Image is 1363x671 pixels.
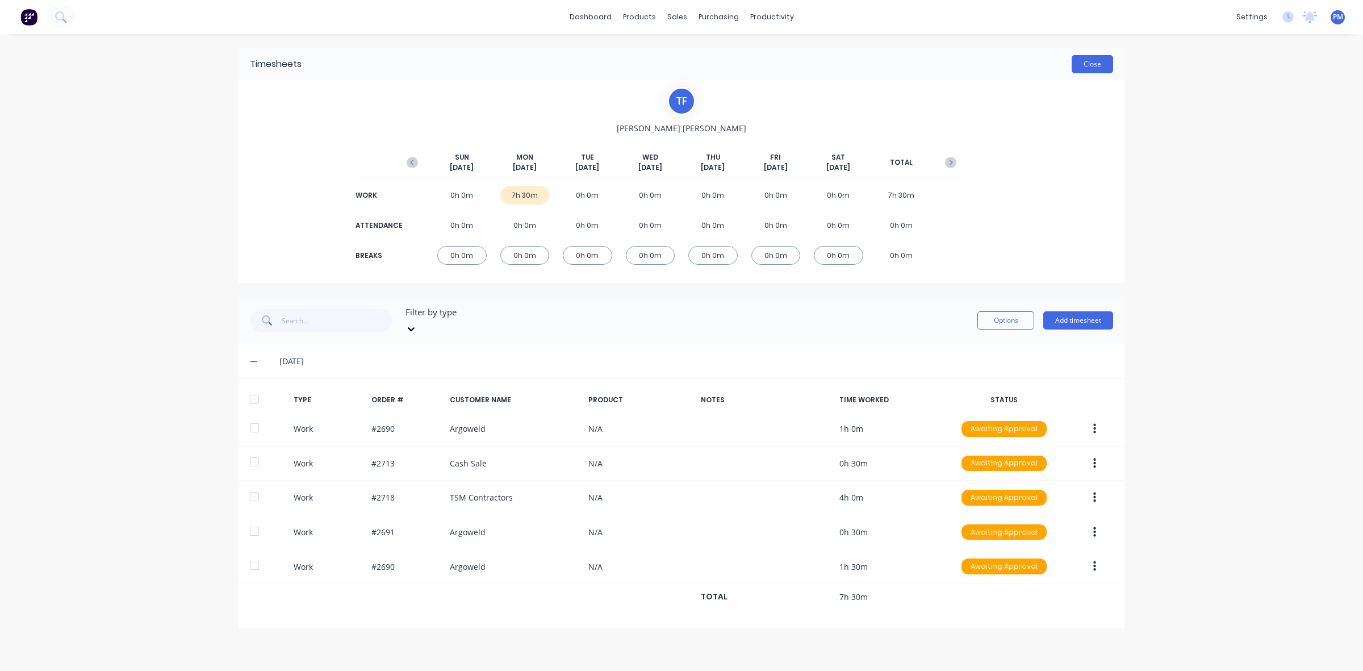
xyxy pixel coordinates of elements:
[693,9,745,26] div: purchasing
[617,122,746,134] span: [PERSON_NAME] [PERSON_NAME]
[952,395,1056,405] div: STATUS
[500,246,550,265] div: 0h 0m
[638,162,662,173] span: [DATE]
[688,186,738,205] div: 0h 0m
[961,421,1047,437] div: Awaiting Approval
[581,152,594,162] span: TUE
[814,246,863,265] div: 0h 0m
[564,9,617,26] a: dashboard
[563,246,612,265] div: 0h 0m
[437,186,487,205] div: 0h 0m
[626,246,675,265] div: 0h 0m
[662,9,693,26] div: sales
[516,152,533,162] span: MON
[563,186,612,205] div: 0h 0m
[751,186,801,205] div: 0h 0m
[642,152,658,162] span: WED
[831,152,845,162] span: SAT
[1333,12,1343,22] span: PM
[356,190,401,201] div: WORK
[20,9,37,26] img: Factory
[701,162,725,173] span: [DATE]
[437,216,487,235] div: 0h 0m
[961,524,1047,540] div: Awaiting Approval
[826,162,850,173] span: [DATE]
[706,152,720,162] span: THU
[764,162,788,173] span: [DATE]
[977,311,1034,330] button: Options
[500,216,550,235] div: 0h 0m
[961,456,1047,472] div: Awaiting Approval
[588,395,692,405] div: PRODUCT
[250,57,302,71] div: Timesheets
[626,216,675,235] div: 0h 0m
[500,186,550,205] div: 7h 30m
[877,246,926,265] div: 0h 0m
[575,162,599,173] span: [DATE]
[1043,311,1113,330] button: Add timesheet
[563,216,612,235] div: 0h 0m
[688,246,738,265] div: 0h 0m
[1231,9,1273,26] div: settings
[626,186,675,205] div: 0h 0m
[356,251,401,261] div: BREAKS
[961,490,1047,506] div: Awaiting Approval
[667,87,696,115] div: T F
[770,152,781,162] span: FRI
[450,162,474,173] span: [DATE]
[877,186,926,205] div: 7h 30m
[437,246,487,265] div: 0h 0m
[294,395,363,405] div: TYPE
[455,152,469,162] span: SUN
[961,559,1047,574] div: Awaiting Approval
[371,395,441,405] div: ORDER #
[279,355,1113,368] div: [DATE]
[814,186,863,205] div: 0h 0m
[617,9,662,26] div: products
[1072,55,1113,73] button: Close
[513,162,537,173] span: [DATE]
[877,216,926,235] div: 0h 0m
[701,395,830,405] div: NOTES
[688,216,738,235] div: 0h 0m
[814,216,863,235] div: 0h 0m
[751,216,801,235] div: 0h 0m
[839,395,943,405] div: TIME WORKED
[282,309,392,332] input: Search...
[751,246,801,265] div: 0h 0m
[890,157,913,168] span: TOTAL
[356,220,401,231] div: ATTENDANCE
[450,395,579,405] div: CUSTOMER NAME
[745,9,800,26] div: productivity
